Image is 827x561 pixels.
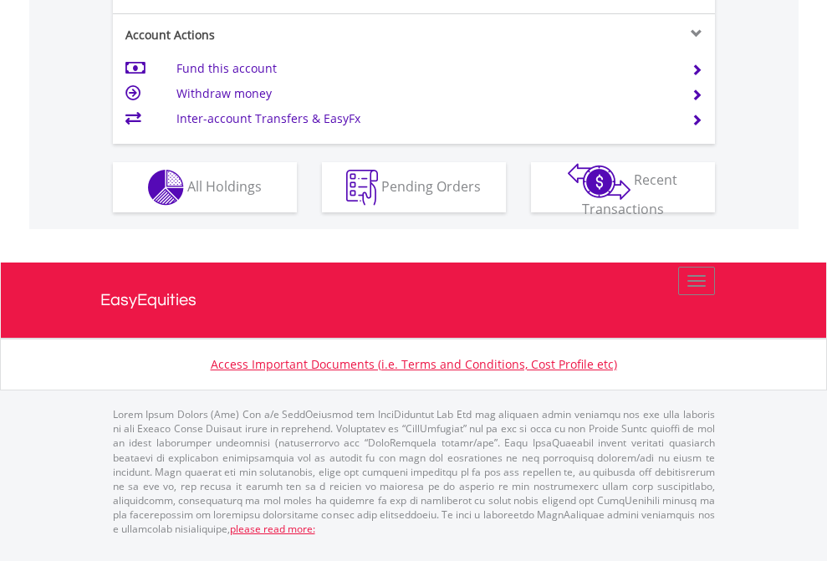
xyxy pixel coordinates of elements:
[113,162,297,212] button: All Holdings
[531,162,715,212] button: Recent Transactions
[176,56,671,81] td: Fund this account
[148,170,184,206] img: holdings-wht.png
[230,522,315,536] a: please read more:
[100,263,727,338] a: EasyEquities
[113,27,414,43] div: Account Actions
[568,163,630,200] img: transactions-zar-wht.png
[187,176,262,195] span: All Holdings
[113,407,715,536] p: Lorem Ipsum Dolors (Ame) Con a/e SeddOeiusmod tem InciDiduntut Lab Etd mag aliquaen admin veniamq...
[346,170,378,206] img: pending_instructions-wht.png
[211,356,617,372] a: Access Important Documents (i.e. Terms and Conditions, Cost Profile etc)
[176,81,671,106] td: Withdraw money
[322,162,506,212] button: Pending Orders
[176,106,671,131] td: Inter-account Transfers & EasyFx
[381,176,481,195] span: Pending Orders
